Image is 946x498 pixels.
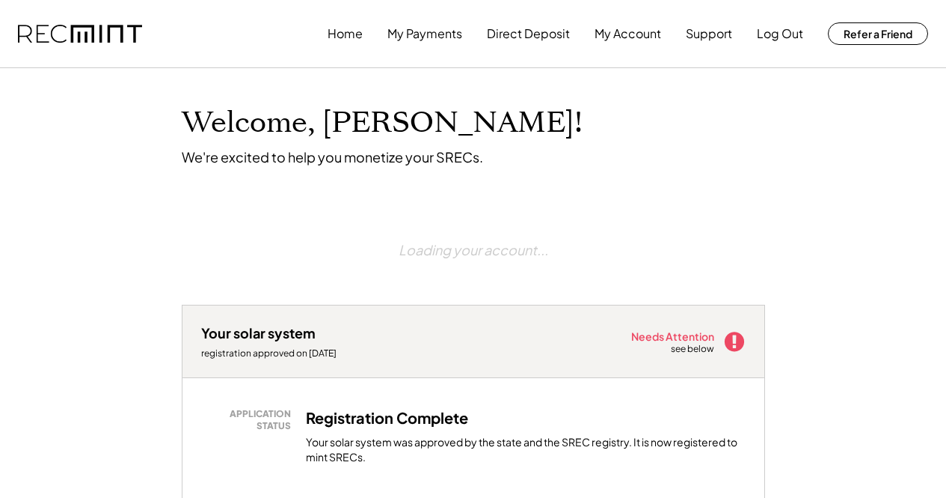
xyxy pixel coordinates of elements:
[828,22,928,45] button: Refer a Friend
[209,408,291,431] div: APPLICATION STATUS
[18,25,142,43] img: recmint-logotype%403x.png
[399,203,548,297] div: Loading your account...
[757,19,803,49] button: Log Out
[671,343,716,356] div: see below
[182,106,583,141] h1: Welcome, [PERSON_NAME]!
[631,331,716,341] div: Needs Attention
[306,408,468,428] h3: Registration Complete
[686,19,732,49] button: Support
[201,347,351,359] div: registration approved on [DATE]
[306,435,746,464] div: Your solar system was approved by the state and the SREC registry. It is now registered to mint S...
[387,19,462,49] button: My Payments
[595,19,661,49] button: My Account
[487,19,570,49] button: Direct Deposit
[201,324,316,341] div: Your solar system
[182,148,483,166] div: We're excited to help you monetize your SRECs.
[328,19,363,49] button: Home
